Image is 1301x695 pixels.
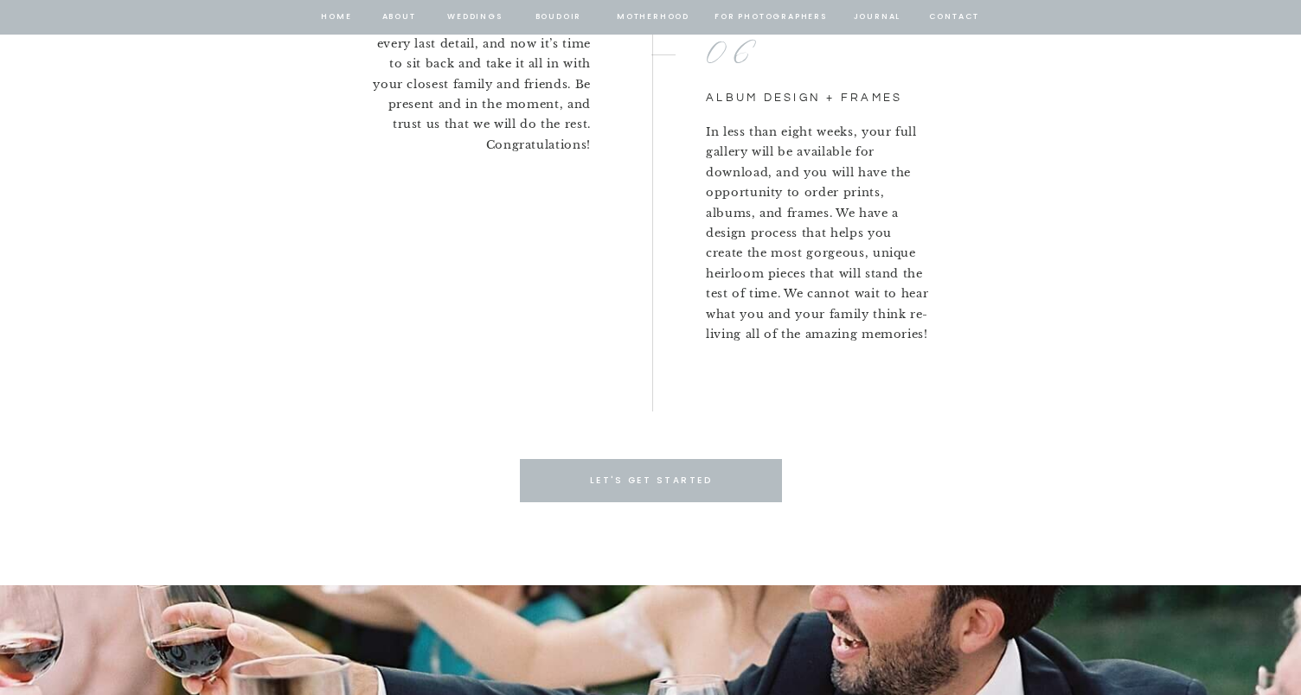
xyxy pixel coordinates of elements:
[850,10,904,25] a: journal
[617,10,689,25] a: Motherhood
[715,10,827,25] a: for photographers
[320,10,353,25] a: home
[706,27,772,71] p: 06
[926,10,982,25] a: contact
[572,473,730,488] a: Let's get started
[534,10,583,25] a: BOUDOIR
[706,88,912,105] h3: Album Design + Frames
[706,122,931,333] p: In less than eight weeks, your full gallery will be available for download, and you will have the...
[381,10,417,25] a: about
[445,10,504,25] a: Weddings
